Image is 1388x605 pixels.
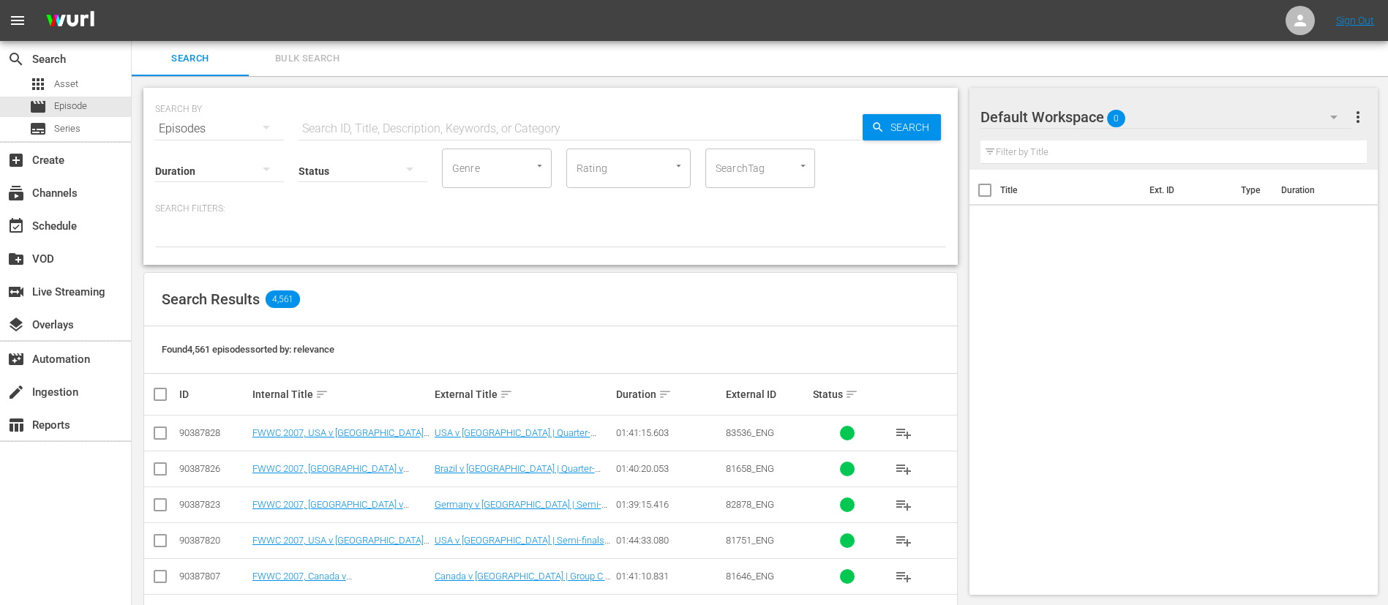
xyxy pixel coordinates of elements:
span: playlist_add [895,532,912,549]
span: Episode [29,98,47,116]
a: USA v [GEOGRAPHIC_DATA] | Semi-finals | FIFA Women's World Cup China 2007™ | Full Match Replay [435,535,610,568]
button: playlist_add [886,451,921,486]
a: Brazil v [GEOGRAPHIC_DATA] | Quarter-finals | FIFA Women's World Cup [GEOGRAPHIC_DATA] 2007™ | Fu... [435,463,601,507]
span: Overlays [7,316,25,334]
img: ans4CAIJ8jUAAAAAAAAAAAAAAAAAAAAAAAAgQb4GAAAAAAAAAAAAAAAAAAAAAAAAJMjXAAAAAAAAAAAAAAAAAAAAAAAAgAT5G... [35,4,105,38]
span: Search [885,114,941,140]
div: 90387807 [179,571,248,582]
span: sort [659,388,672,401]
th: Type [1232,170,1272,211]
span: Ingestion [7,383,25,401]
a: USA v [GEOGRAPHIC_DATA] | Quarter-finals | FIFA Women's World Cup China 2007™ | Full Match Replay [435,427,596,460]
span: Asset [29,75,47,93]
button: Open [796,159,810,173]
a: Germany v [GEOGRAPHIC_DATA] | Semi-finals | FIFA Women's World Cup [GEOGRAPHIC_DATA] 2007™ | Full... [435,499,607,543]
span: 0 [1107,103,1125,134]
span: Series [29,120,47,138]
span: 81751_ENG [726,535,774,546]
span: playlist_add [895,460,912,478]
span: 4,561 [266,290,300,308]
span: playlist_add [895,496,912,514]
div: 01:44:33.080 [616,535,721,546]
a: Sign Out [1336,15,1374,26]
div: 01:41:10.831 [616,571,721,582]
span: Channels [7,184,25,202]
span: Episode [54,99,87,113]
a: FWWC 2007, Canada v [GEOGRAPHIC_DATA], Group Stage - FMR (EN) [252,571,423,604]
span: Search [140,50,240,67]
a: FWWC 2007, [GEOGRAPHIC_DATA] v [GEOGRAPHIC_DATA], Semi-Finals - FMR (EN) [252,499,421,532]
div: ID [179,388,248,400]
div: 90387823 [179,499,248,510]
span: Search [7,50,25,68]
button: Open [533,159,547,173]
span: menu [9,12,26,29]
th: Ext. ID [1141,170,1233,211]
button: Search [863,114,941,140]
span: Live Streaming [7,283,25,301]
div: 01:40:20.053 [616,463,721,474]
button: more_vert [1349,99,1367,135]
button: playlist_add [886,523,921,558]
th: Title [1000,170,1141,211]
span: Found 4,561 episodes sorted by: relevance [162,344,334,355]
div: Status [813,386,882,403]
span: playlist_add [895,424,912,442]
div: External ID [726,388,809,400]
div: 90387826 [179,463,248,474]
span: more_vert [1349,108,1367,126]
span: Schedule [7,217,25,235]
a: FWWC 2007, USA v [GEOGRAPHIC_DATA], Quarter-Finals - FMR (EN) [252,427,429,449]
span: Create [7,151,25,169]
span: Automation [7,350,25,368]
span: 81646_ENG [726,571,774,582]
span: sort [845,388,858,401]
span: Asset [54,77,78,91]
div: 90387828 [179,427,248,438]
div: Duration [616,386,721,403]
div: Default Workspace [980,97,1352,138]
span: playlist_add [895,568,912,585]
div: 90387820 [179,535,248,546]
button: playlist_add [886,416,921,451]
div: 01:39:15.416 [616,499,721,510]
span: sort [315,388,329,401]
th: Duration [1272,170,1360,211]
button: Open [672,159,686,173]
span: VOD [7,250,25,268]
span: Search Results [162,290,260,308]
span: Series [54,121,80,136]
span: 82878_ENG [726,499,774,510]
p: Search Filters: [155,203,946,215]
div: External Title [435,386,612,403]
span: sort [500,388,513,401]
div: Episodes [155,108,284,149]
div: Internal Title [252,386,430,403]
span: 83536_ENG [726,427,774,438]
button: playlist_add [886,487,921,522]
button: playlist_add [886,559,921,594]
span: 81658_ENG [726,463,774,474]
span: Reports [7,416,25,434]
div: 01:41:15.603 [616,427,721,438]
a: FWWC 2007, [GEOGRAPHIC_DATA] v [GEOGRAPHIC_DATA], Quarter-Finals - FMR (EN) [252,463,409,496]
span: Bulk Search [258,50,357,67]
a: FWWC 2007, USA v [GEOGRAPHIC_DATA], Semi-Finals - FMR (EN) [252,535,429,557]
